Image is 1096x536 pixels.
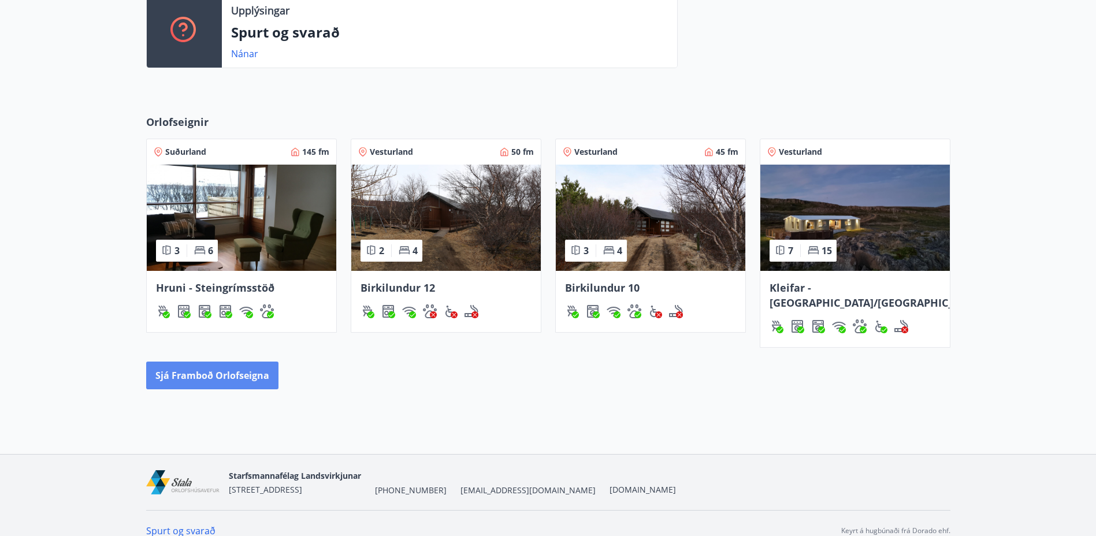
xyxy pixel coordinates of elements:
[610,484,676,495] a: [DOMAIN_NAME]
[177,304,191,318] div: Þurrkari
[460,485,596,496] span: [EMAIL_ADDRESS][DOMAIN_NAME]
[716,146,738,158] span: 45 fm
[565,304,579,318] img: ZXjrS3QKesehq6nQAPjaRuRTI364z8ohTALB4wBr.svg
[147,165,336,271] img: Paella dish
[229,470,361,481] span: Starfsmannafélag Landsvirkjunar
[790,319,804,333] img: hddCLTAnxqFUMr1fxmbGG8zWilo2syolR0f9UjPn.svg
[607,304,621,318] img: HJRyFFsYp6qjeUYhR4dAD8CaCEsnIFYZ05miwXoh.svg
[165,146,206,158] span: Suðurland
[156,281,274,295] span: Hruni - Steingrímsstöð
[607,304,621,318] div: Þráðlaust net
[627,304,641,318] img: pxcaIm5dSOV3FS4whs1soiYWTwFQvksT25a9J10C.svg
[146,362,278,389] button: Sjá framboð orlofseigna
[208,244,213,257] span: 6
[198,304,211,318] div: Þvottavél
[174,244,180,257] span: 3
[669,304,683,318] img: QNIUl6Cv9L9rHgMXwuzGLuiJOj7RKqxk9mBFPqjq.svg
[669,304,683,318] div: Reykingar / Vape
[146,470,220,495] img: mEl60ZlWq2dfEsT9wIdje1duLb4bJloCzzh6OZwP.png
[822,244,832,257] span: 15
[648,304,662,318] div: Aðgengi fyrir hjólastól
[627,304,641,318] div: Gæludýr
[811,319,825,333] img: Dl16BY4EX9PAW649lg1C3oBuIaAsR6QVDQBO2cTm.svg
[894,319,908,333] div: Reykingar / Vape
[565,281,640,295] span: Birkilundur 10
[260,304,274,318] div: Gæludýr
[832,319,846,333] img: HJRyFFsYp6qjeUYhR4dAD8CaCEsnIFYZ05miwXoh.svg
[381,304,395,318] div: Uppþvottavél
[413,244,418,257] span: 4
[370,146,413,158] span: Vesturland
[874,319,887,333] img: 8IYIKVZQyRlUC6HQIIUSdjpPGRncJsz2RzLgWvp4.svg
[841,526,950,536] p: Keyrt á hugbúnaði frá Dorado ehf.
[177,304,191,318] img: hddCLTAnxqFUMr1fxmbGG8zWilo2syolR0f9UjPn.svg
[156,304,170,318] div: Gasgrill
[511,146,534,158] span: 50 fm
[760,165,950,271] img: Paella dish
[586,304,600,318] div: Þvottavél
[586,304,600,318] img: Dl16BY4EX9PAW649lg1C3oBuIaAsR6QVDQBO2cTm.svg
[218,304,232,318] img: 7hj2GulIrg6h11dFIpsIzg8Ak2vZaScVwTihwv8g.svg
[648,304,662,318] img: 8IYIKVZQyRlUC6HQIIUSdjpPGRncJsz2RzLgWvp4.svg
[198,304,211,318] img: Dl16BY4EX9PAW649lg1C3oBuIaAsR6QVDQBO2cTm.svg
[239,304,253,318] img: HJRyFFsYp6qjeUYhR4dAD8CaCEsnIFYZ05miwXoh.svg
[779,146,822,158] span: Vesturland
[874,319,887,333] div: Aðgengi fyrir hjólastól
[853,319,867,333] img: pxcaIm5dSOV3FS4whs1soiYWTwFQvksT25a9J10C.svg
[351,165,541,271] img: Paella dish
[853,319,867,333] div: Gæludýr
[361,304,374,318] div: Gasgrill
[444,304,458,318] img: 8IYIKVZQyRlUC6HQIIUSdjpPGRncJsz2RzLgWvp4.svg
[218,304,232,318] div: Uppþvottavél
[423,304,437,318] img: pxcaIm5dSOV3FS4whs1soiYWTwFQvksT25a9J10C.svg
[444,304,458,318] div: Aðgengi fyrir hjólastól
[556,165,745,271] img: Paella dish
[465,304,478,318] img: QNIUl6Cv9L9rHgMXwuzGLuiJOj7RKqxk9mBFPqjq.svg
[790,319,804,333] div: Þurrkari
[617,244,622,257] span: 4
[231,3,289,18] p: Upplýsingar
[584,244,589,257] span: 3
[381,304,395,318] img: 7hj2GulIrg6h11dFIpsIzg8Ak2vZaScVwTihwv8g.svg
[788,244,793,257] span: 7
[402,304,416,318] img: HJRyFFsYp6qjeUYhR4dAD8CaCEsnIFYZ05miwXoh.svg
[770,319,783,333] div: Gasgrill
[379,244,384,257] span: 2
[239,304,253,318] div: Þráðlaust net
[229,484,302,495] span: [STREET_ADDRESS]
[574,146,618,158] span: Vesturland
[423,304,437,318] div: Gæludýr
[361,304,374,318] img: ZXjrS3QKesehq6nQAPjaRuRTI364z8ohTALB4wBr.svg
[832,319,846,333] div: Þráðlaust net
[465,304,478,318] div: Reykingar / Vape
[156,304,170,318] img: ZXjrS3QKesehq6nQAPjaRuRTI364z8ohTALB4wBr.svg
[361,281,435,295] span: Birkilundur 12
[231,23,668,42] p: Spurt og svarað
[146,114,209,129] span: Orlofseignir
[402,304,416,318] div: Þráðlaust net
[894,319,908,333] img: QNIUl6Cv9L9rHgMXwuzGLuiJOj7RKqxk9mBFPqjq.svg
[811,319,825,333] div: Þvottavél
[770,281,982,310] span: Kleifar - [GEOGRAPHIC_DATA]/[GEOGRAPHIC_DATA]
[260,304,274,318] img: pxcaIm5dSOV3FS4whs1soiYWTwFQvksT25a9J10C.svg
[302,146,329,158] span: 145 fm
[565,304,579,318] div: Gasgrill
[770,319,783,333] img: ZXjrS3QKesehq6nQAPjaRuRTI364z8ohTALB4wBr.svg
[231,47,258,60] a: Nánar
[375,485,447,496] span: [PHONE_NUMBER]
